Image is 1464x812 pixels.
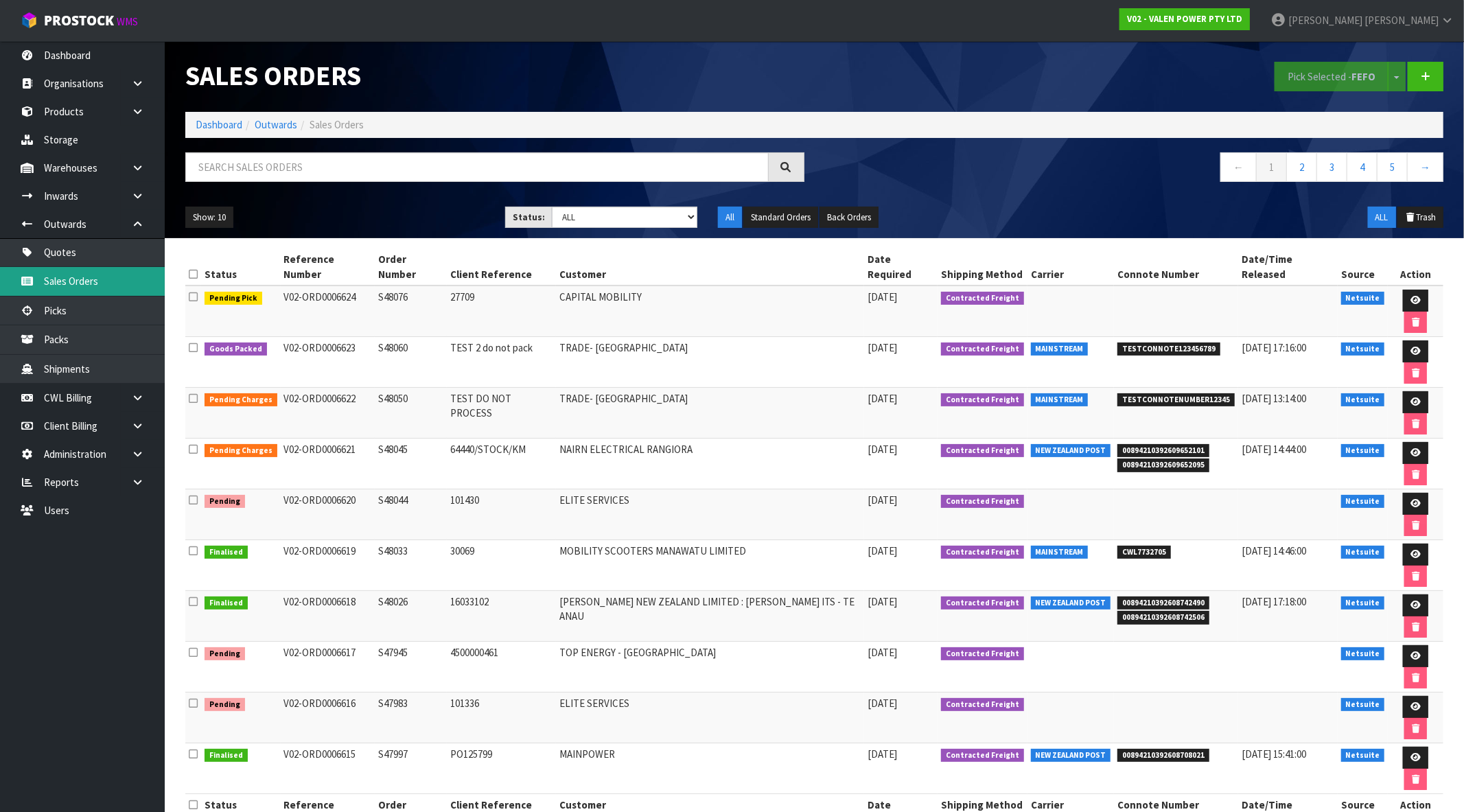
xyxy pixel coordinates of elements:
span: Finalised [205,596,248,610]
th: Customer [556,248,864,286]
span: MAINSTREAM [1031,393,1089,407]
span: [PERSON_NAME] [1288,14,1362,27]
span: [DATE] 15:41:00 [1242,747,1306,761]
td: 101430 [447,489,556,540]
a: Outwards [255,118,297,131]
nav: Page navigation [825,152,1444,186]
span: 00894210392609652101 [1117,444,1209,458]
span: MAINSTREAM [1031,343,1089,356]
span: Netsuite [1341,546,1385,559]
span: Netsuite [1341,393,1385,407]
span: Contracted Freight [941,596,1024,610]
input: Search sales orders [185,152,769,182]
span: MAINSTREAM [1031,546,1089,559]
td: 30069 [447,540,556,591]
span: TESTCONNOTE123456789 [1117,343,1220,356]
span: 00894210392609652095 [1117,459,1209,472]
td: V02-ORD0006615 [281,743,375,794]
span: Netsuite [1341,698,1385,712]
a: ← [1220,152,1257,182]
td: S48044 [375,489,447,540]
span: [DATE] [868,595,897,608]
span: Finalised [205,546,248,559]
span: [DATE] 17:16:00 [1242,341,1306,354]
td: ELITE SERVICES [556,693,864,743]
span: Contracted Freight [941,647,1024,661]
td: NAIRN ELECTRICAL RANGIORA [556,439,864,489]
td: V02-ORD0006622 [281,388,375,439]
img: cube-alt.png [21,12,38,29]
span: 00894210392608708021 [1117,749,1209,763]
th: Shipping Method [938,248,1027,286]
td: 16033102 [447,591,556,642]
td: TEST DO NOT PROCESS [447,388,556,439]
span: Netsuite [1341,495,1385,509]
a: 1 [1256,152,1287,182]
td: PO125799 [447,743,556,794]
a: 4 [1347,152,1378,182]
span: [DATE] [868,341,897,354]
span: Contracted Freight [941,292,1024,305]
td: V02-ORD0006616 [281,693,375,743]
span: Pending Charges [205,444,277,458]
td: V02-ORD0006619 [281,540,375,591]
td: CAPITAL MOBILITY [556,286,864,337]
span: Contracted Freight [941,495,1024,509]
span: NEW ZEALAND POST [1031,444,1111,458]
span: NEW ZEALAND POST [1031,749,1111,763]
td: S48026 [375,591,447,642]
strong: V02 - VALEN POWER PTY LTD [1127,13,1242,25]
th: Date/Time Released [1238,248,1338,286]
button: Show: 10 [185,207,233,229]
small: WMS [117,15,138,28]
td: ELITE SERVICES [556,489,864,540]
a: Dashboard [196,118,242,131]
th: Action [1388,248,1443,286]
td: 4500000461 [447,642,556,693]
th: Carrier [1027,248,1115,286]
a: 2 [1286,152,1317,182]
span: Pending Pick [205,292,262,305]
span: Netsuite [1341,292,1385,305]
td: [PERSON_NAME] NEW ZEALAND LIMITED : [PERSON_NAME] ITS - TE ANAU [556,591,864,642]
a: → [1407,152,1443,182]
th: Connote Number [1114,248,1238,286]
span: Netsuite [1341,596,1385,610]
span: Pending Charges [205,393,277,407]
td: S48033 [375,540,447,591]
span: [DATE] [868,290,897,303]
span: [DATE] [868,747,897,761]
td: 64440/STOCK/KM [447,439,556,489]
span: [DATE] [868,544,897,557]
td: V02-ORD0006623 [281,337,375,388]
span: Contracted Freight [941,546,1024,559]
span: Contracted Freight [941,343,1024,356]
span: [DATE] [868,646,897,659]
span: [DATE] [868,697,897,710]
td: V02-ORD0006624 [281,286,375,337]
span: Netsuite [1341,647,1385,661]
span: [DATE] 13:14:00 [1242,392,1306,405]
span: Sales Orders [310,118,364,131]
span: [DATE] [868,494,897,507]
span: [PERSON_NAME] [1364,14,1439,27]
span: TESTCONNOTENUMBER12345 [1117,393,1235,407]
td: V02-ORD0006617 [281,642,375,693]
strong: FEFO [1351,70,1375,83]
th: Status [201,248,281,286]
td: TEST 2 do not pack [447,337,556,388]
span: 00894210392608742506 [1117,611,1209,625]
th: Client Reference [447,248,556,286]
td: V02-ORD0006618 [281,591,375,642]
button: Pick Selected -FEFO [1275,62,1389,91]
span: [DATE] 17:18:00 [1242,595,1306,608]
span: Finalised [205,749,248,763]
th: Reference Number [281,248,375,286]
span: Contracted Freight [941,393,1024,407]
span: Pending [205,698,245,712]
button: Trash [1397,207,1443,229]
span: CWL7732705 [1117,546,1171,559]
span: Contracted Freight [941,698,1024,712]
th: Order Number [375,248,447,286]
button: Back Orders [820,207,879,229]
